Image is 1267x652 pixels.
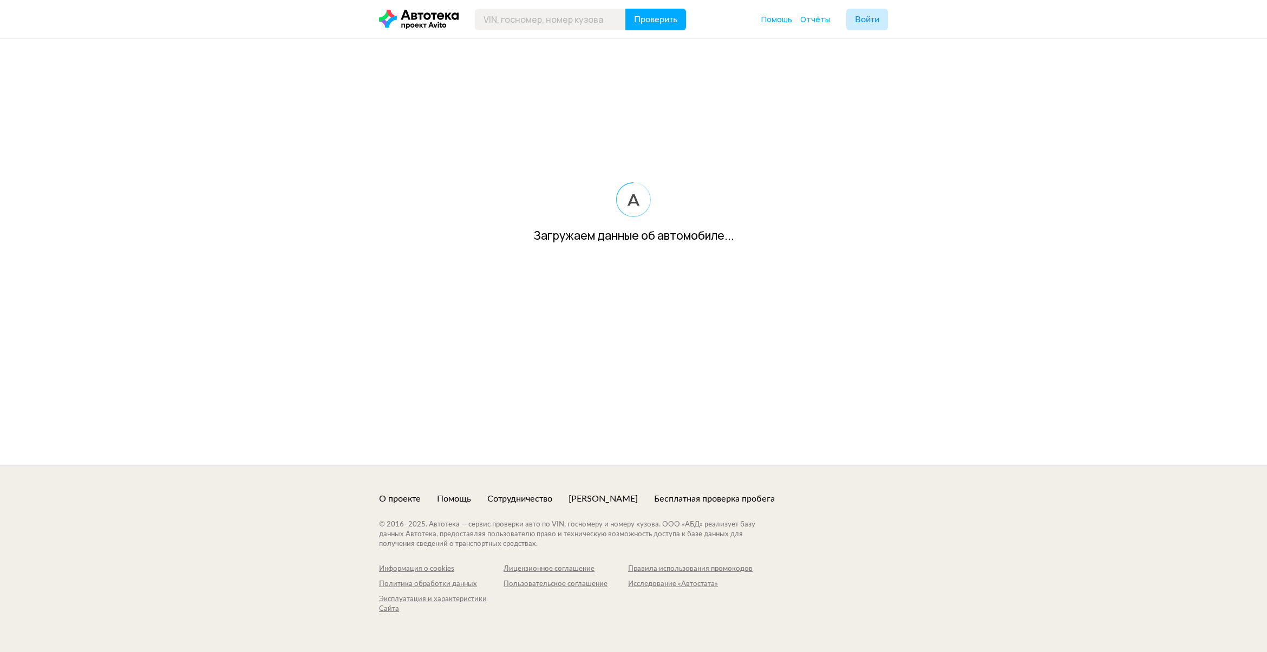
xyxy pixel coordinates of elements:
span: Войти [855,15,879,24]
a: Эксплуатация и характеристики Сайта [379,595,504,614]
button: Проверить [625,9,686,30]
a: Правила использования промокодов [628,564,753,574]
span: Проверить [634,15,677,24]
button: Войти [846,9,888,30]
span: Помощь [761,14,792,24]
a: Помощь [761,14,792,25]
a: Исследование «Автостата» [628,579,753,589]
a: Пользовательское соглашение [504,579,628,589]
a: Сотрудничество [487,493,552,505]
a: Лицензионное соглашение [504,564,628,574]
div: © 2016– 2025 . Автотека — сервис проверки авто по VIN, госномеру и номеру кузова. ООО «АБД» реали... [379,520,777,549]
a: Бесплатная проверка пробега [654,493,775,505]
span: Отчёты [800,14,830,24]
a: Отчёты [800,14,830,25]
input: VIN, госномер, номер кузова [475,9,626,30]
a: Помощь [437,493,471,505]
a: О проекте [379,493,421,505]
a: Политика обработки данных [379,579,504,589]
a: [PERSON_NAME] [569,493,638,505]
a: Информация о cookies [379,564,504,574]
